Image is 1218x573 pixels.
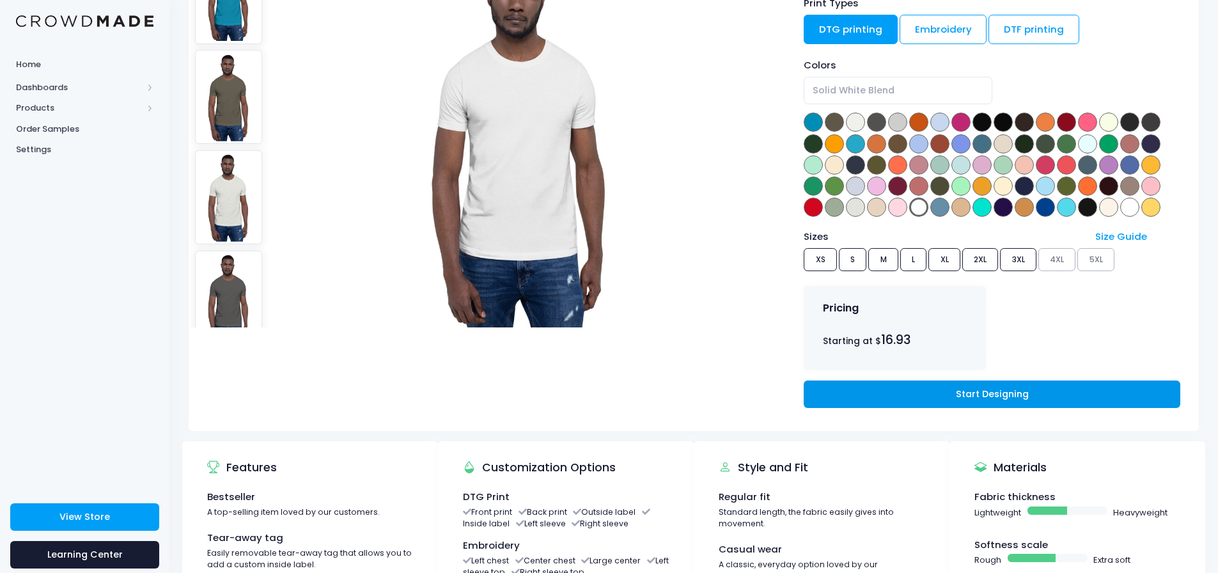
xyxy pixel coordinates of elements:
[1113,506,1167,519] span: Heavyweight
[515,555,575,566] li: Center chest
[719,506,925,530] div: Standard length, the fabric easily gives into movement.
[719,542,925,556] div: Casual wear
[207,506,413,519] div: A top-selling item loved by our customers.
[804,15,898,44] a: DTG printing
[974,450,1047,486] div: Materials
[519,506,567,517] li: Back print
[463,490,669,504] div: DTG Print
[516,518,566,529] li: Left sleeve
[59,510,110,523] span: View Store
[900,15,987,44] a: Embroidery
[974,506,1021,519] span: Lightweight
[988,15,1079,44] a: DTF printing
[1027,506,1107,515] span: Basic example
[16,143,153,156] span: Settings
[463,450,616,486] div: Customization Options
[47,548,123,561] span: Learning Center
[10,541,159,569] a: Learning Center
[463,555,509,566] li: Left chest
[823,331,967,349] div: Starting at $
[804,58,1180,72] div: Colors
[463,506,512,517] li: Front print
[881,331,910,349] span: 16.93
[463,506,650,530] li: Inside label
[719,450,808,486] div: Style and Fit
[798,230,1089,244] div: Sizes
[974,490,1180,504] div: Fabric thickness
[719,490,925,504] div: Regular fit
[804,381,1180,408] a: Start Designing
[974,554,1001,567] span: Rough
[823,302,859,315] h4: Pricing
[1008,554,1088,562] span: Basic example
[1093,554,1130,567] span: Extra soft
[207,547,413,571] div: Easily removable tear-away tag that allows you to add a custom inside label.
[572,518,629,529] li: Right sleeve
[573,506,636,517] li: Outside label
[974,538,1180,552] div: Softness scale
[581,555,641,566] li: Large center
[16,58,153,71] span: Home
[813,84,894,97] span: Solid White Blend
[804,77,992,104] span: Solid White Blend
[16,102,143,114] span: Products
[463,538,669,553] div: Embroidery
[207,531,413,545] div: Tear-away tag
[16,15,153,27] img: Logo
[16,81,143,94] span: Dashboards
[207,490,413,504] div: Bestseller
[10,503,159,531] a: View Store
[16,123,153,136] span: Order Samples
[207,450,277,486] div: Features
[1095,230,1147,243] a: Size Guide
